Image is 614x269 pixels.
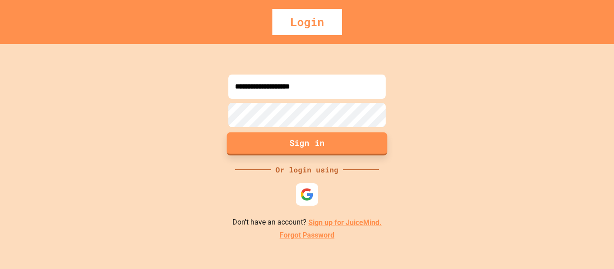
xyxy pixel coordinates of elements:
div: Or login using [271,164,343,175]
a: Sign up for JuiceMind. [308,218,382,226]
p: Don't have an account? [232,217,382,228]
img: google-icon.svg [300,188,314,201]
button: Sign in [227,132,387,155]
a: Forgot Password [280,230,334,241]
div: Login [272,9,342,35]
